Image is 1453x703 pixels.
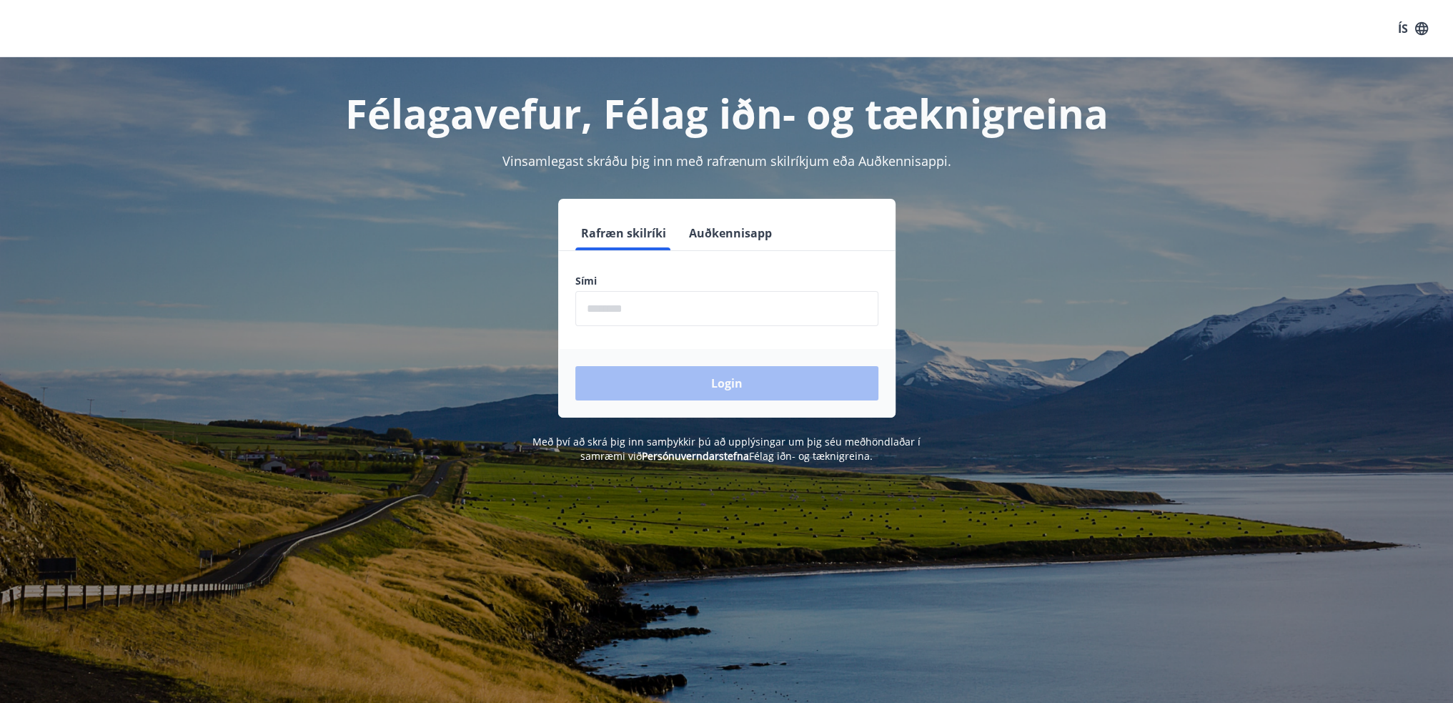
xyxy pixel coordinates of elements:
h1: Félagavefur, Félag iðn- og tæknigreina [229,86,1224,140]
label: Sími [575,274,878,288]
a: Persónuverndarstefna [642,449,749,463]
button: Auðkennisapp [683,216,778,250]
button: Rafræn skilríki [575,216,672,250]
span: Með því að skrá þig inn samþykkir þú að upplýsingar um þig séu meðhöndlaðar í samræmi við Félag i... [532,435,921,463]
span: Vinsamlegast skráðu þig inn með rafrænum skilríkjum eða Auðkennisappi. [502,152,951,169]
button: ÍS [1390,16,1436,41]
